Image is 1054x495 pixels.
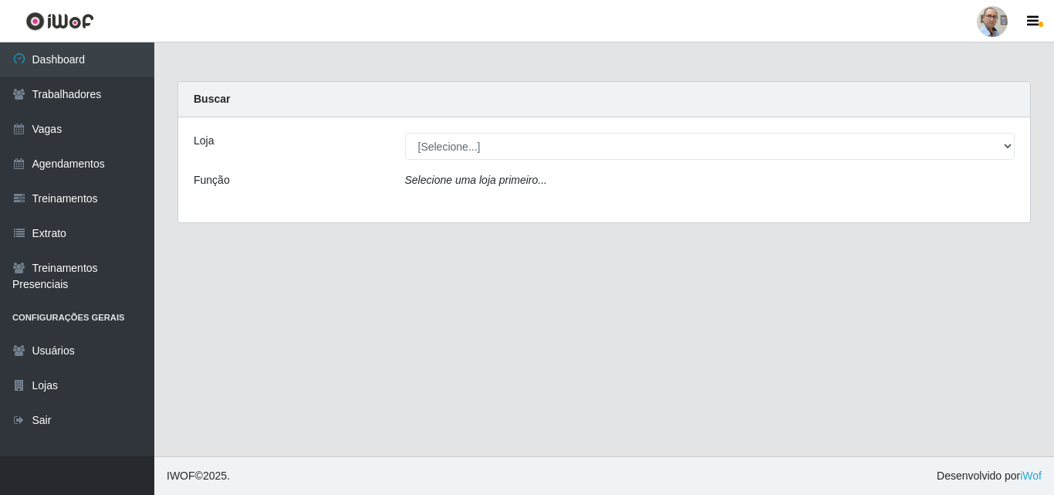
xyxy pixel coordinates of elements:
span: IWOF [167,470,195,482]
span: Desenvolvido por [937,468,1042,484]
img: CoreUI Logo [25,12,94,31]
label: Função [194,172,230,188]
span: © 2025 . [167,468,230,484]
i: Selecione uma loja primeiro... [405,174,547,186]
strong: Buscar [194,93,230,105]
label: Loja [194,133,214,149]
a: iWof [1020,470,1042,482]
